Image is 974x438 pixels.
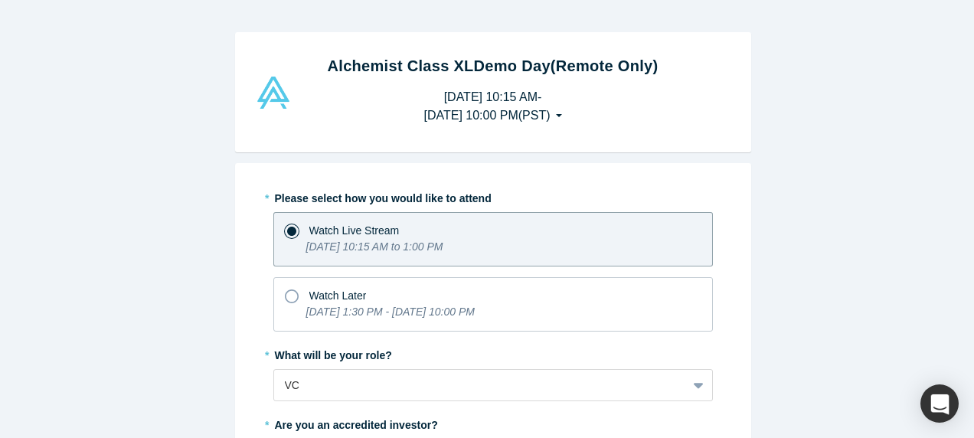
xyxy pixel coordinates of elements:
label: Please select how you would like to attend [273,185,713,207]
img: Alchemist Vault Logo [255,77,292,109]
button: [DATE] 10:15 AM-[DATE] 10:00 PM(PST) [407,83,577,130]
label: Are you an accredited investor? [273,412,713,433]
i: [DATE] 1:30 PM - [DATE] 10:00 PM [306,306,475,318]
span: Watch Live Stream [309,224,400,237]
strong: Alchemist Class XL Demo Day (Remote Only) [328,57,659,74]
i: [DATE] 10:15 AM to 1:00 PM [306,240,443,253]
label: What will be your role? [273,342,713,364]
span: Watch Later [309,289,367,302]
